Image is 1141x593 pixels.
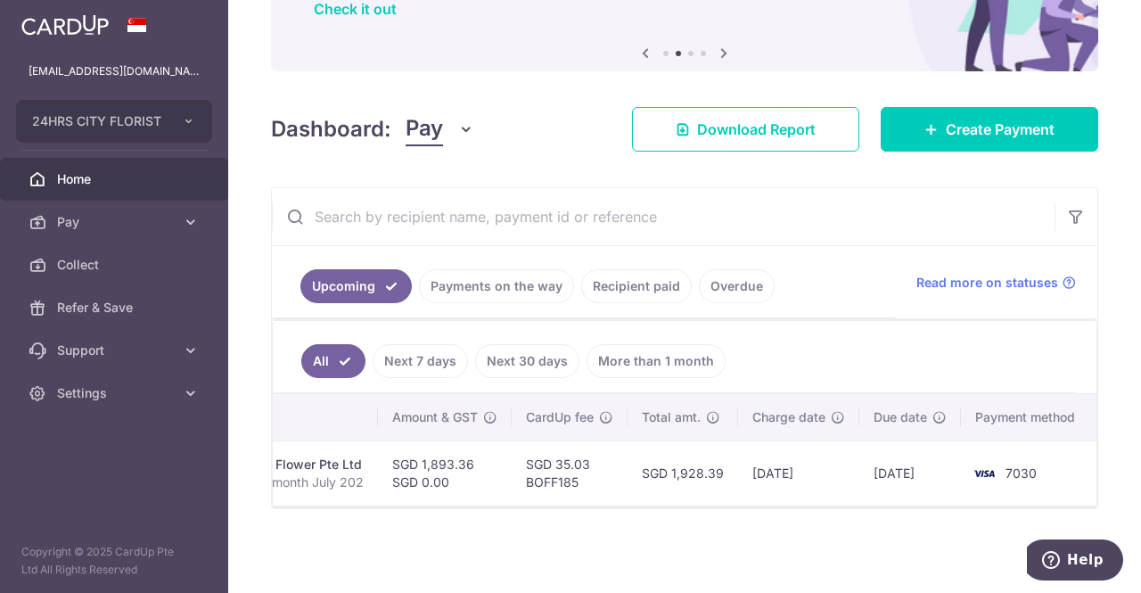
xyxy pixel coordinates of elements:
[752,408,825,426] span: Charge date
[916,274,1076,292] a: Read more on statuses
[301,344,365,378] a: All
[57,213,175,231] span: Pay
[271,113,391,145] h4: Dashboard:
[881,107,1098,152] a: Create Payment
[373,344,468,378] a: Next 7 days
[16,100,212,143] button: 24HRS CITY FLORIST
[1006,465,1037,481] span: 7030
[961,394,1096,441] th: Payment method
[738,441,859,506] td: [DATE]
[392,408,478,426] span: Amount & GST
[581,269,692,303] a: Recipient paid
[57,256,175,274] span: Collect
[29,62,200,80] p: [EMAIL_ADDRESS][DOMAIN_NAME]
[419,269,574,303] a: Payments on the way
[272,188,1055,245] input: Search by recipient name, payment id or reference
[512,441,628,506] td: SGD 35.03 BOFF185
[378,441,512,506] td: SGD 1,893.36 SGD 0.00
[642,408,701,426] span: Total amt.
[406,112,474,146] button: Pay
[916,274,1058,292] span: Read more on statuses
[632,107,859,152] a: Download Report
[475,344,579,378] a: Next 30 days
[587,344,726,378] a: More than 1 month
[526,408,594,426] span: CardUp fee
[699,269,775,303] a: Overdue
[21,14,109,36] img: CardUp
[406,112,443,146] span: Pay
[300,269,412,303] a: Upcoming
[859,441,961,506] td: [DATE]
[966,463,1002,484] img: Bank Card
[874,408,927,426] span: Due date
[57,299,175,317] span: Refer & Save
[1027,539,1123,584] iframe: Opens a widget where you can find more information
[946,119,1055,140] span: Create Payment
[628,441,738,506] td: SGD 1,928.39
[32,112,164,130] span: 24HRS CITY FLORIST
[57,170,175,188] span: Home
[57,384,175,402] span: Settings
[57,342,175,359] span: Support
[697,119,816,140] span: Download Report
